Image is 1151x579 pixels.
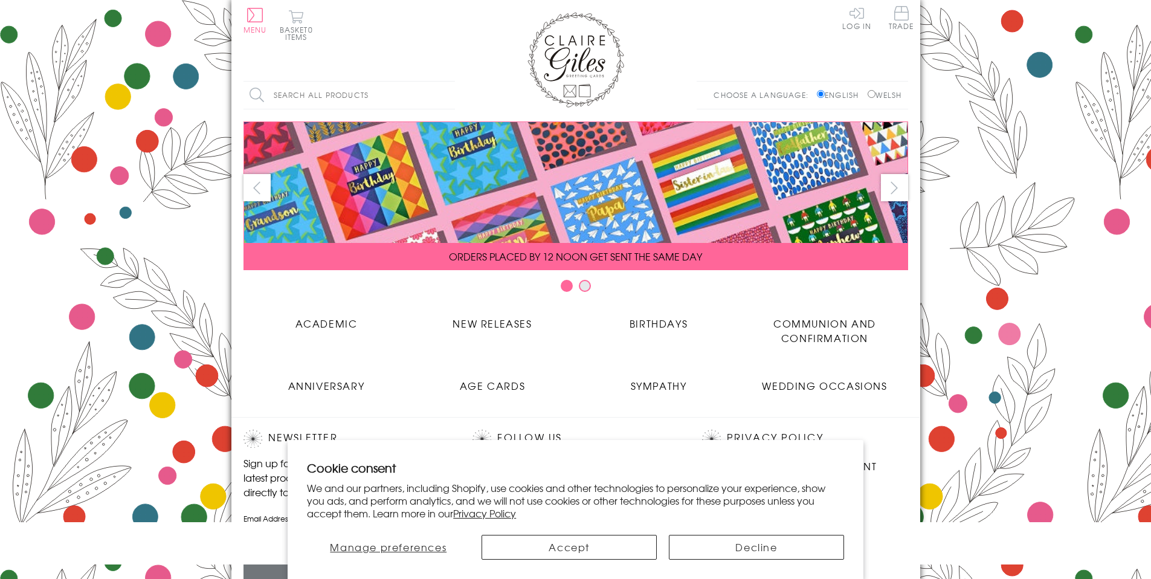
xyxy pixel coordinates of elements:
h2: Newsletter [243,430,449,448]
div: Carousel Pagination [243,279,908,298]
button: Manage preferences [307,535,469,560]
a: Privacy Policy [453,506,516,520]
a: Trade [889,6,914,32]
span: Menu [243,24,267,35]
a: Communion and Confirmation [742,307,908,345]
h2: Follow Us [472,430,678,448]
span: Wedding Occasions [762,378,887,393]
input: Welsh [868,90,875,98]
a: Age Cards [410,369,576,393]
a: Anniversary [243,369,410,393]
input: English [817,90,825,98]
span: ORDERS PLACED BY 12 NOON GET SENT THE SAME DAY [449,249,702,264]
a: Birthdays [576,307,742,331]
label: Email Address [243,513,449,524]
span: Communion and Confirmation [773,316,876,345]
input: Search [443,82,455,109]
button: Menu [243,8,267,33]
p: Choose a language: [714,89,814,100]
label: Welsh [868,89,902,100]
p: We and our partners, including Shopify, use cookies and other technologies to personalize your ex... [307,482,844,519]
button: Decline [669,535,844,560]
a: Log In [842,6,871,30]
span: New Releases [453,316,532,331]
button: Basket0 items [280,10,313,40]
img: Claire Giles Greetings Cards [527,12,624,108]
a: Wedding Occasions [742,369,908,393]
span: Anniversary [288,378,365,393]
button: Carousel Page 2 [579,280,591,292]
span: Academic [295,316,358,331]
input: Search all products [243,82,455,109]
a: Privacy Policy [727,430,823,446]
p: Sign up for our newsletter to receive the latest product launches, news and offers directly to yo... [243,456,449,499]
h2: Cookie consent [307,459,844,476]
button: Accept [482,535,657,560]
a: Sympathy [576,369,742,393]
button: next [881,174,908,201]
span: Birthdays [630,316,688,331]
span: Trade [889,6,914,30]
label: English [817,89,865,100]
a: New Releases [410,307,576,331]
a: Academic [243,307,410,331]
span: 0 items [285,24,313,42]
span: Manage preferences [330,540,447,554]
span: Sympathy [631,378,687,393]
button: prev [243,174,271,201]
button: Carousel Page 1 (Current Slide) [561,280,573,292]
span: Age Cards [460,378,525,393]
